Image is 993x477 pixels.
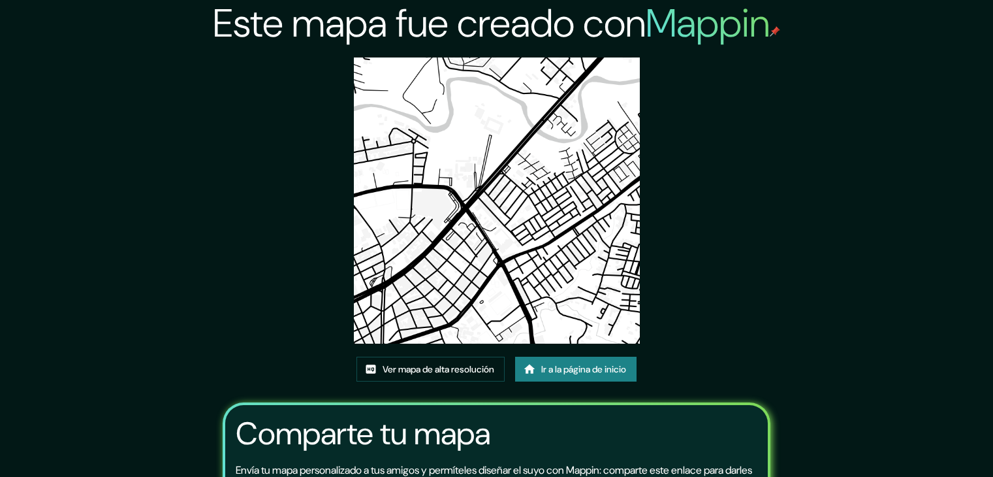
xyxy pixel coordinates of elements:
font: Ver mapa de alta resolución [383,363,494,375]
font: Ir a la página de inicio [541,363,626,375]
img: created-map [354,58,640,344]
img: pin de mapeo [770,26,780,37]
font: Comparte tu mapa [236,413,490,454]
a: Ir a la página de inicio [515,357,637,382]
a: Ver mapa de alta resolución [356,357,505,382]
iframe: Lanzador de widgets de ayuda [877,426,979,463]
